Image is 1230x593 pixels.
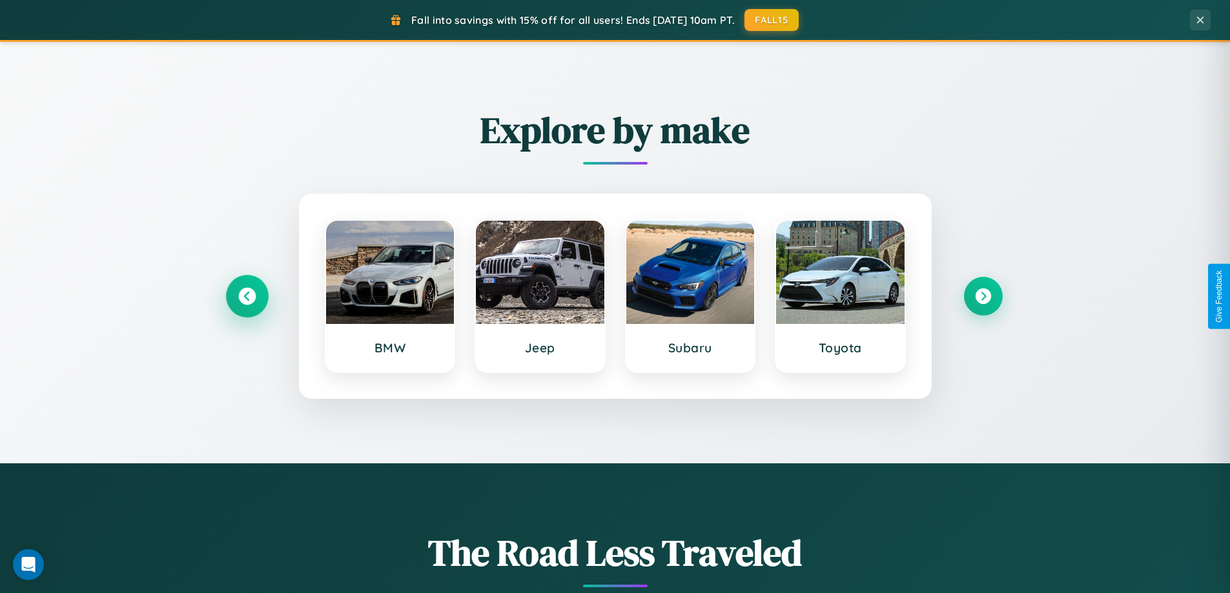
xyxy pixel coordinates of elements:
[228,105,1003,155] h2: Explore by make
[411,14,735,26] span: Fall into savings with 15% off for all users! Ends [DATE] 10am PT.
[489,340,591,356] h3: Jeep
[639,340,742,356] h3: Subaru
[339,340,442,356] h3: BMW
[228,528,1003,578] h1: The Road Less Traveled
[1215,270,1224,323] div: Give Feedback
[789,340,892,356] h3: Toyota
[13,549,44,580] div: Open Intercom Messenger
[744,9,799,31] button: FALL15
